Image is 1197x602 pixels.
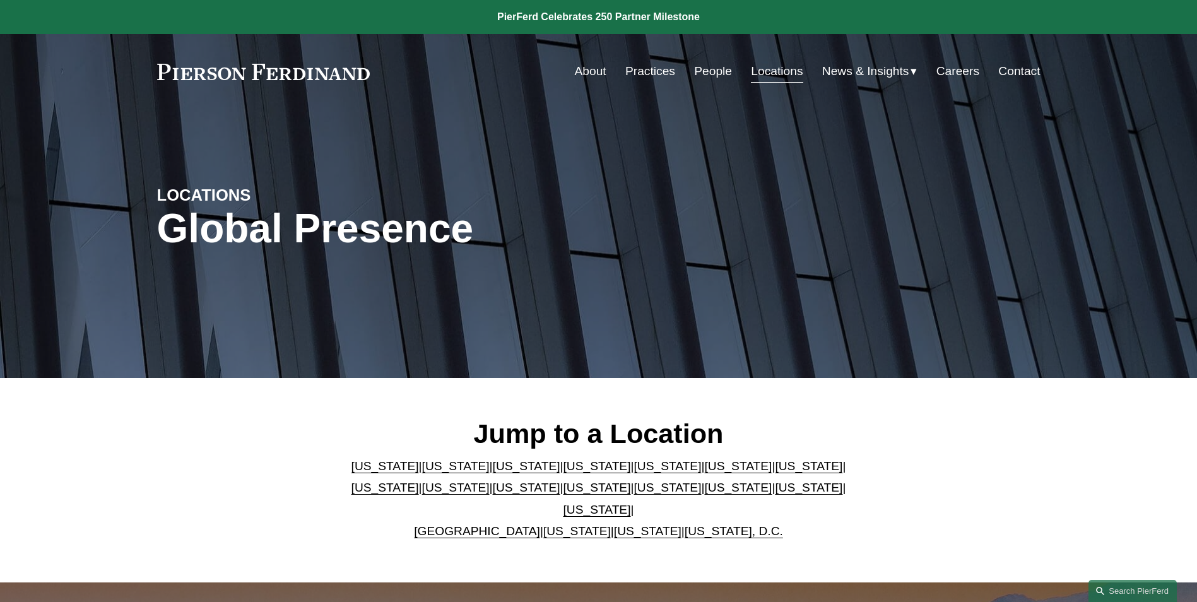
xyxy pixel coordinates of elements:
h1: Global Presence [157,206,746,252]
a: [US_STATE] [775,481,842,494]
h2: Jump to a Location [341,417,856,450]
a: [US_STATE] [634,481,701,494]
h4: LOCATIONS [157,185,378,205]
a: Search this site [1088,580,1177,602]
p: | | | | | | | | | | | | | | | | | | [341,456,856,543]
a: [US_STATE] [704,459,772,473]
a: [US_STATE] [422,481,490,494]
a: Careers [936,59,979,83]
a: [US_STATE] [493,459,560,473]
a: [GEOGRAPHIC_DATA] [414,524,540,538]
a: [US_STATE] [351,481,419,494]
a: [US_STATE], D.C. [685,524,783,538]
span: News & Insights [822,61,909,83]
a: [US_STATE] [704,481,772,494]
a: [US_STATE] [351,459,419,473]
a: folder dropdown [822,59,917,83]
a: [US_STATE] [614,524,681,538]
a: [US_STATE] [634,459,701,473]
a: [US_STATE] [563,481,631,494]
a: [US_STATE] [422,459,490,473]
a: [US_STATE] [775,459,842,473]
a: [US_STATE] [493,481,560,494]
a: Contact [998,59,1040,83]
a: Practices [625,59,675,83]
a: [US_STATE] [563,503,631,516]
a: [US_STATE] [543,524,611,538]
a: People [694,59,732,83]
a: Locations [751,59,803,83]
a: About [575,59,606,83]
a: [US_STATE] [563,459,631,473]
